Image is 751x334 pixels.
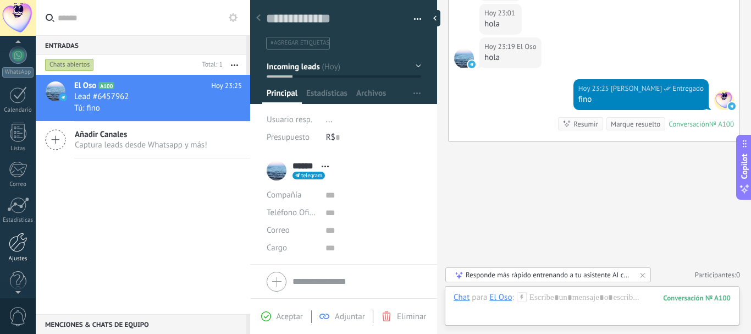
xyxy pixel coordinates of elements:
div: Responde más rápido entrenando a tu asistente AI con tus fuentes de datos [466,270,632,280]
div: hola [484,19,517,30]
span: telegram [301,173,322,178]
div: Chats abiertos [45,58,94,72]
span: El Oso [454,48,474,68]
img: telegram-sm.svg [728,102,736,110]
div: Conversación [669,119,709,129]
span: A100 [98,82,114,89]
div: Menciones & Chats de equipo [36,314,246,334]
div: Total: 1 [198,59,223,70]
div: Hoy 23:01 [484,8,517,19]
div: Hoy 23:25 [578,83,611,94]
div: WhatsApp [2,67,34,78]
div: El Oso [489,292,512,302]
button: Correo [267,222,290,239]
span: Dulce Bokado [714,90,734,110]
div: Cargo [267,239,317,257]
div: 100 [663,293,731,303]
div: R$ [326,129,421,146]
div: Estadísticas [2,217,34,224]
span: Hoy 23:25 [211,80,242,91]
div: Entradas [36,35,246,55]
span: Correo [267,225,290,236]
div: Presupuesto [267,129,318,146]
span: : [512,292,513,303]
img: telegram-sm.svg [468,61,476,68]
div: fino [578,94,704,105]
button: Teléfono Oficina [267,204,317,222]
div: Usuario resp. [267,111,318,129]
span: Eliminar [397,311,426,322]
div: Hoy 23:19 [484,41,517,52]
div: Correo [2,181,34,188]
span: El Oso [74,80,96,91]
span: Principal [267,88,297,104]
span: Dulce Bokado (Oficina de Venta) [611,83,662,94]
span: Lead #6457962 [74,91,129,102]
span: para [472,292,487,303]
span: ... [326,114,333,125]
span: Presupuesto [267,132,310,143]
span: Copilot [739,154,750,179]
div: Marque resuelto [611,119,660,129]
a: Participantes:0 [695,270,740,280]
div: Resumir [573,119,598,129]
div: Calendario [2,107,34,114]
span: Adjuntar [335,311,365,322]
span: Usuario resp. [267,114,312,125]
img: icon [59,94,67,101]
span: #agregar etiquetas [270,39,329,47]
span: Añadir Canales [75,129,207,140]
span: Teléfono Oficina [267,207,324,218]
span: Estadísticas [306,88,347,104]
span: 0 [736,270,740,280]
span: Tú: fino [74,103,100,113]
div: Ajustes [2,255,34,262]
div: Compañía [267,187,317,204]
span: Archivos [356,88,386,104]
span: Aceptar [277,311,303,322]
div: Listas [2,145,34,152]
span: Captura leads desde Whatsapp y más! [75,140,207,150]
span: Cargo [267,244,287,252]
button: Más [223,55,246,75]
span: El Oso [517,41,537,52]
a: avatariconEl OsoA100Hoy 23:25Lead #6457962Tú: fino [36,75,250,121]
span: Entregado [672,83,704,94]
div: № A100 [709,119,734,129]
div: hola [484,52,537,63]
div: Ocultar [429,10,440,26]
